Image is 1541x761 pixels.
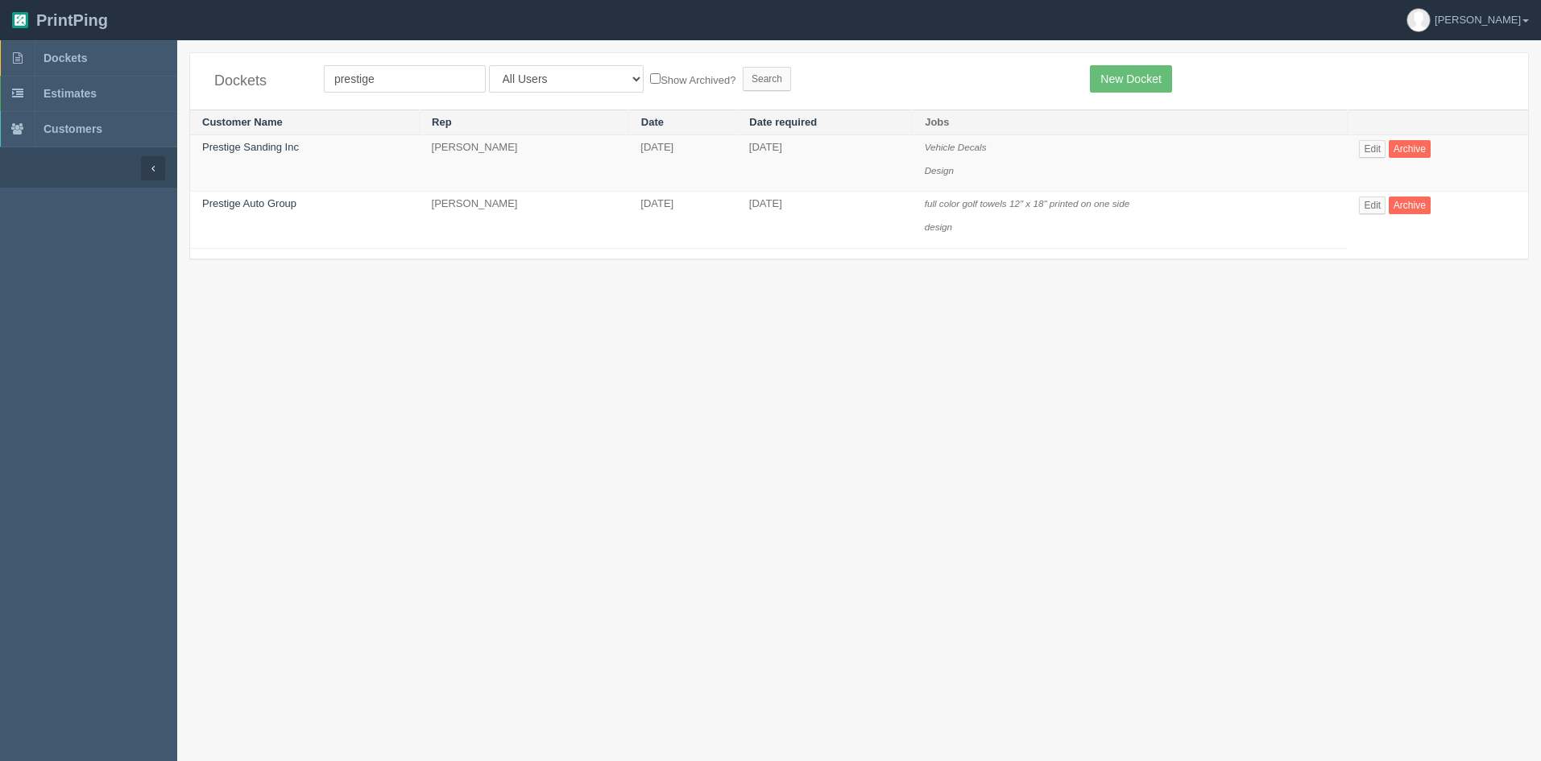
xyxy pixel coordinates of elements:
[737,135,913,192] td: [DATE]
[913,110,1348,135] th: Jobs
[202,197,296,209] a: Prestige Auto Group
[43,87,97,100] span: Estimates
[12,12,28,28] img: logo-3e63b451c926e2ac314895c53de4908e5d424f24456219fb08d385ab2e579770.png
[432,116,452,128] a: Rep
[324,65,486,93] input: Customer Name
[1407,9,1430,31] img: avatar_default-7531ab5dedf162e01f1e0bb0964e6a185e93c5c22dfe317fb01d7f8cd2b1632c.jpg
[925,198,1130,209] i: full color golf towels 12" x 18" printed on one side
[737,192,913,248] td: [DATE]
[43,52,87,64] span: Dockets
[925,221,952,232] i: design
[925,165,954,176] i: Design
[1359,196,1386,214] a: Edit
[43,122,102,135] span: Customers
[1090,65,1171,93] a: New Docket
[1389,140,1431,158] a: Archive
[628,192,737,248] td: [DATE]
[214,73,300,89] h4: Dockets
[1359,140,1386,158] a: Edit
[202,116,283,128] a: Customer Name
[743,67,791,91] input: Search
[650,73,661,84] input: Show Archived?
[202,141,299,153] a: Prestige Sanding Inc
[650,70,735,89] label: Show Archived?
[420,135,629,192] td: [PERSON_NAME]
[628,135,737,192] td: [DATE]
[749,116,817,128] a: Date required
[925,142,987,152] i: Vehicle Decals
[641,116,664,128] a: Date
[1389,196,1431,214] a: Archive
[420,192,629,248] td: [PERSON_NAME]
